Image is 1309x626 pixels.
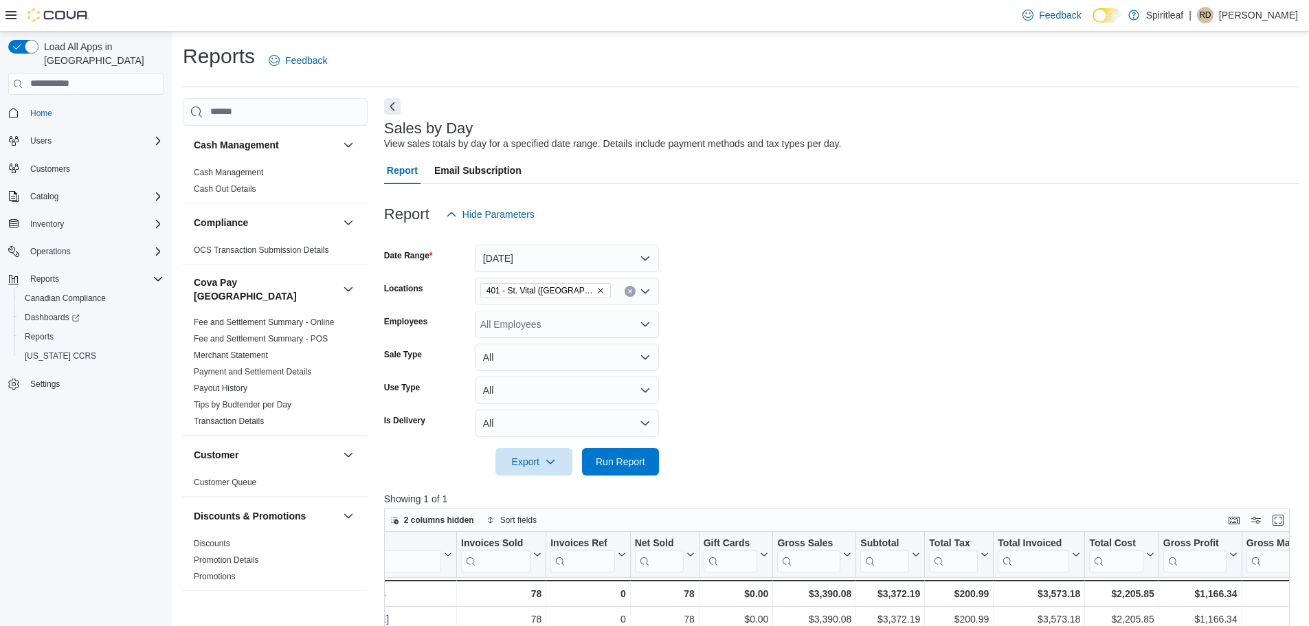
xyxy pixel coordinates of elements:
span: Customers [30,164,70,175]
a: Customers [25,161,76,177]
span: Home [30,108,52,119]
label: Date Range [384,250,433,261]
div: Net Sold [634,537,683,550]
button: Total Invoiced [998,537,1080,572]
span: Export [504,448,564,476]
button: [US_STATE] CCRS [14,346,169,366]
div: Cova Pay [GEOGRAPHIC_DATA] [183,314,368,435]
span: 401 - St. Vital (Winnipeg) [480,283,611,298]
button: Open list of options [640,319,651,330]
button: Cash Management [340,137,357,153]
span: Report [387,157,418,184]
button: Next [384,98,401,115]
span: [US_STATE] CCRS [25,350,96,361]
span: Payment and Settlement Details [194,366,311,377]
div: Discounts & Promotions [183,535,368,590]
button: Catalog [25,188,64,205]
button: Cova Pay [GEOGRAPHIC_DATA] [194,276,337,303]
div: Gift Cards [703,537,757,550]
button: Invoices Sold [461,537,541,572]
button: Reports [25,271,65,287]
div: View sales totals by day for a specified date range. Details include payment methods and tax type... [384,137,842,151]
button: Compliance [340,214,357,231]
a: Dashboards [19,309,85,326]
button: Cash Management [194,138,337,152]
a: Fee and Settlement Summary - POS [194,334,328,344]
div: Customer [183,474,368,496]
button: Inventory [3,214,169,234]
a: Discounts [194,539,230,548]
span: Sort fields [500,515,537,526]
span: Promotion Details [194,555,259,566]
div: Total Cost [1089,537,1143,550]
button: Export [495,448,572,476]
span: Canadian Compliance [19,290,164,306]
button: Customers [3,159,169,179]
button: All [475,377,659,404]
button: Users [25,133,57,149]
h3: Sales by Day [384,120,473,137]
button: Open list of options [640,286,651,297]
button: Settings [3,374,169,394]
div: 0 [550,585,625,602]
div: Gross Sales [777,537,840,550]
label: Use Type [384,382,420,393]
span: Load All Apps in [GEOGRAPHIC_DATA] [38,40,164,67]
div: Total Tax [929,537,978,572]
div: Total Cost [1089,537,1143,572]
button: Invoices Ref [550,537,625,572]
button: [DATE] [475,245,659,272]
span: Reports [25,331,54,342]
a: Tips by Budtender per Day [194,400,291,410]
div: Invoices Sold [461,537,530,572]
span: OCS Transaction Submission Details [194,245,329,256]
a: Canadian Compliance [19,290,111,306]
a: Cash Out Details [194,184,256,194]
span: Operations [25,243,164,260]
span: Operations [30,246,71,257]
button: Inventory [25,216,69,232]
button: Hide Parameters [440,201,540,228]
button: Cova Pay [GEOGRAPHIC_DATA] [340,281,357,298]
div: Total Tax [929,537,978,550]
p: | [1189,7,1191,23]
nav: Complex example [8,98,164,430]
div: $0.00 [703,585,768,602]
span: Email Subscription [434,157,522,184]
span: Reports [19,328,164,345]
span: Dashboards [19,309,164,326]
span: Transaction Details [194,416,264,427]
div: Gross Profit [1163,537,1227,572]
button: Home [3,103,169,123]
span: Catalog [30,191,58,202]
span: 2 columns hidden [404,515,474,526]
button: Gross Profit [1163,537,1238,572]
span: Discounts [194,538,230,549]
button: Sort fields [481,512,542,528]
a: Cash Management [194,168,263,177]
span: Canadian Compliance [25,293,106,304]
button: Total Tax [929,537,989,572]
button: 2 columns hidden [385,512,480,528]
span: Feedback [1039,8,1081,22]
span: Users [30,135,52,146]
a: Home [25,105,58,122]
div: Net Sold [634,537,683,572]
div: Gross Sales [777,537,840,572]
span: Hide Parameters [462,208,535,221]
div: Subtotal [860,537,909,550]
h3: Compliance [194,216,248,230]
span: Fee and Settlement Summary - Online [194,317,335,328]
span: Cash Management [194,167,263,178]
span: Promotions [194,571,236,582]
button: All [475,344,659,371]
a: Promotions [194,572,236,581]
span: Home [25,104,164,122]
a: Customer Queue [194,478,256,487]
button: Compliance [194,216,337,230]
span: Users [25,133,164,149]
button: Catalog [3,187,169,206]
img: Cova [27,8,89,22]
div: 78 [634,585,694,602]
